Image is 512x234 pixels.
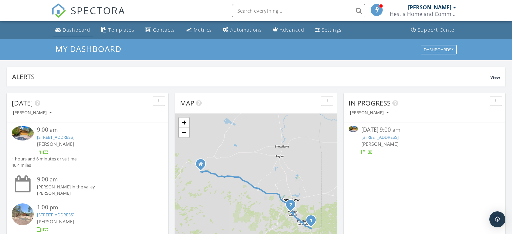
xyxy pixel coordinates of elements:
[12,99,33,108] span: [DATE]
[12,126,163,168] a: 9:00 am [STREET_ADDRESS] [PERSON_NAME] 1 hours and 6 minutes drive time 46.4 miles
[408,24,459,36] a: Support Center
[37,184,151,190] div: [PERSON_NAME] in the valley
[12,162,77,168] div: 46.4 miles
[55,43,121,54] span: My Dashboard
[361,141,399,147] span: [PERSON_NAME]
[349,126,358,132] img: 9545165%2Fcover_photos%2FWDKbpqAoN6bzlWrIr1yY%2Fsmall.webp
[153,27,175,33] div: Contacts
[179,127,189,137] a: Zoom out
[418,27,457,33] div: Support Center
[349,126,500,155] a: [DATE] 9:00 am [STREET_ADDRESS] [PERSON_NAME]
[183,24,215,36] a: Metrics
[37,190,151,196] div: [PERSON_NAME]
[201,164,205,168] div: P.O. Box 2418 , Overgaard AZ 85933
[322,27,342,33] div: Settings
[179,117,189,127] a: Zoom in
[12,126,34,140] img: 9545165%2Fcover_photos%2FWDKbpqAoN6bzlWrIr1yY%2Fsmall.webp
[390,11,456,17] div: Hestia Home and Commercial Inspections
[108,27,134,33] div: Templates
[230,27,262,33] div: Automations
[37,212,74,218] a: [STREET_ADDRESS]
[180,99,194,108] span: Map
[51,9,125,23] a: SPECTORA
[13,111,52,115] div: [PERSON_NAME]
[270,24,307,36] a: Advanced
[98,24,137,36] a: Templates
[51,3,66,18] img: The Best Home Inspection Software - Spectora
[37,141,74,147] span: [PERSON_NAME]
[142,24,178,36] a: Contacts
[489,211,505,227] div: Open Intercom Messenger
[490,75,500,80] span: View
[63,27,90,33] div: Dashboard
[289,203,292,207] i: 2
[350,111,389,115] div: [PERSON_NAME]
[310,218,312,223] i: 1
[361,126,488,134] div: [DATE] 9:00 am
[37,134,74,140] a: [STREET_ADDRESS]
[421,45,457,54] button: Dashboards
[280,27,304,33] div: Advanced
[53,24,93,36] a: Dashboard
[291,204,295,208] div: 6021 Starlight Ridge Rd, Lakeside, AZ 85929
[37,218,74,225] span: [PERSON_NAME]
[232,4,365,17] input: Search everything...
[37,126,151,134] div: 9:00 am
[12,203,34,225] img: streetview
[71,3,125,17] span: SPECTORA
[37,175,151,184] div: 9:00 am
[37,203,151,212] div: 1:00 pm
[408,4,451,11] div: [PERSON_NAME]
[220,24,265,36] a: Automations (Basic)
[311,220,315,224] div: 4116 Stone Pine Dr, Pinetop, AZ 85935
[312,24,344,36] a: Settings
[194,27,212,33] div: Metrics
[349,99,391,108] span: In Progress
[349,109,390,117] button: [PERSON_NAME]
[12,109,53,117] button: [PERSON_NAME]
[361,134,399,140] a: [STREET_ADDRESS]
[424,47,454,52] div: Dashboards
[12,72,490,81] div: Alerts
[12,156,77,162] div: 1 hours and 6 minutes drive time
